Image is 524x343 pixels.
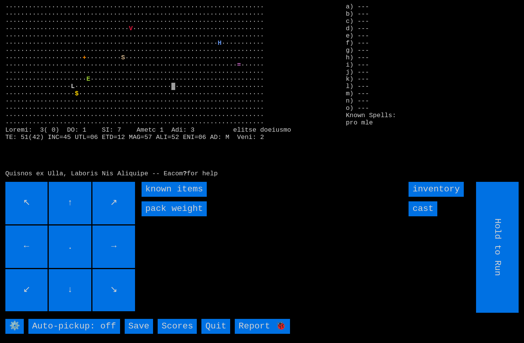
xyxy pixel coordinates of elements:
input: → [92,225,135,268]
larn: ··································································· ·····························... [5,3,336,175]
input: ↙ [5,269,48,312]
input: known items [142,182,207,197]
input: Report 🐞 [235,319,290,334]
input: Quit [201,319,230,334]
input: ← [5,225,48,268]
input: Scores [158,319,197,334]
input: Save [125,319,153,334]
font: H [218,39,222,47]
stats: a) --- b) --- c) --- d) --- e) --- f) --- g) --- h) --- i) --- j) --- k) --- l) --- m) --- n) ---... [346,3,519,106]
input: . [49,225,91,268]
input: ↓ [49,269,91,312]
input: ⚙️ [5,319,24,334]
input: ↑ [49,182,91,224]
font: = [237,61,241,69]
input: ↗ [92,182,135,224]
input: Hold to Run [476,182,519,313]
input: cast [409,201,437,216]
font: V [129,25,133,32]
input: Auto-pickup: off [28,319,120,334]
font: L [71,83,75,90]
font: + [82,54,86,61]
input: ↖ [5,182,48,224]
font: $ [75,90,79,97]
font: S [121,54,125,61]
input: ↘ [92,269,135,312]
b: ? [183,170,187,177]
input: pack weight [142,201,207,216]
input: inventory [409,182,463,197]
font: E [86,75,90,83]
